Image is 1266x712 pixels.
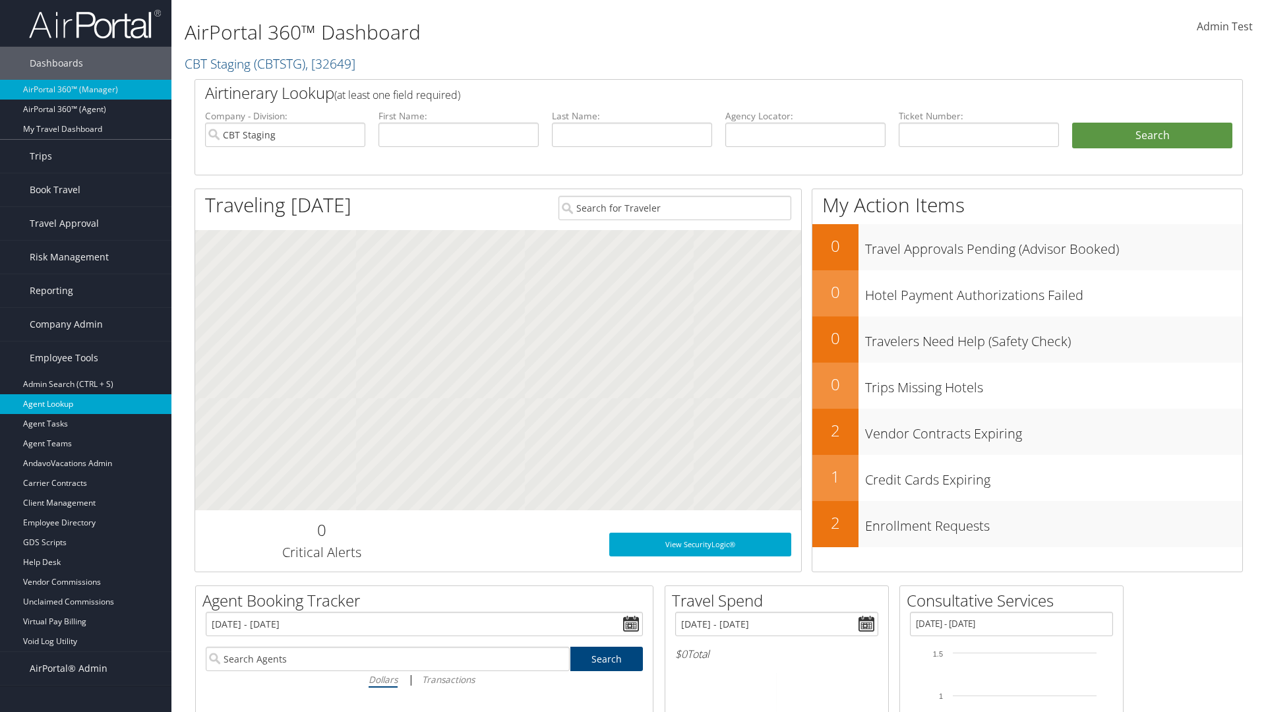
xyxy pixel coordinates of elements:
tspan: 1 [939,692,943,700]
span: Book Travel [30,173,80,206]
label: Agency Locator: [725,109,886,123]
span: Dashboards [30,47,83,80]
h2: Consultative Services [907,589,1123,612]
h2: Travel Spend [672,589,888,612]
h1: Traveling [DATE] [205,191,351,219]
button: Search [1072,123,1232,149]
a: 0Trips Missing Hotels [812,363,1242,409]
label: Company - Division: [205,109,365,123]
span: AirPortal® Admin [30,652,107,685]
label: First Name: [378,109,539,123]
input: Search for Traveler [558,196,791,220]
h3: Travelers Need Help (Safety Check) [865,326,1242,351]
a: Search [570,647,644,671]
h2: 1 [812,465,859,488]
a: View SecurityLogic® [609,533,791,556]
h3: Enrollment Requests [865,510,1242,535]
h2: 0 [812,373,859,396]
span: $0 [675,647,687,661]
a: 2Enrollment Requests [812,501,1242,547]
span: , [ 32649 ] [305,55,355,73]
span: ( CBTSTG ) [254,55,305,73]
h1: My Action Items [812,191,1242,219]
h2: 2 [812,512,859,534]
span: Risk Management [30,241,109,274]
span: (at least one field required) [334,88,460,102]
label: Ticket Number: [899,109,1059,123]
a: Admin Test [1197,7,1253,47]
h3: Travel Approvals Pending (Advisor Booked) [865,233,1242,258]
span: Reporting [30,274,73,307]
h3: Hotel Payment Authorizations Failed [865,280,1242,305]
a: 1Credit Cards Expiring [812,455,1242,501]
h6: Total [675,647,878,661]
tspan: 1.5 [933,650,943,658]
i: Dollars [369,673,398,686]
a: 0Hotel Payment Authorizations Failed [812,270,1242,316]
span: Travel Approval [30,207,99,240]
label: Last Name: [552,109,712,123]
h2: Airtinerary Lookup [205,82,1145,104]
a: 0Travelers Need Help (Safety Check) [812,316,1242,363]
a: 2Vendor Contracts Expiring [812,409,1242,455]
h2: 0 [205,519,438,541]
span: Employee Tools [30,341,98,374]
h3: Trips Missing Hotels [865,372,1242,397]
h1: AirPortal 360™ Dashboard [185,18,897,46]
h2: 0 [812,235,859,257]
img: airportal-logo.png [29,9,161,40]
h3: Credit Cards Expiring [865,464,1242,489]
i: Transactions [422,673,475,686]
span: Trips [30,140,52,173]
h3: Vendor Contracts Expiring [865,418,1242,443]
input: Search Agents [206,647,570,671]
span: Company Admin [30,308,103,341]
h2: 0 [812,327,859,349]
h2: 2 [812,419,859,442]
h3: Critical Alerts [205,543,438,562]
span: Admin Test [1197,19,1253,34]
div: | [206,671,643,688]
h2: Agent Booking Tracker [202,589,653,612]
a: 0Travel Approvals Pending (Advisor Booked) [812,224,1242,270]
a: CBT Staging [185,55,355,73]
h2: 0 [812,281,859,303]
